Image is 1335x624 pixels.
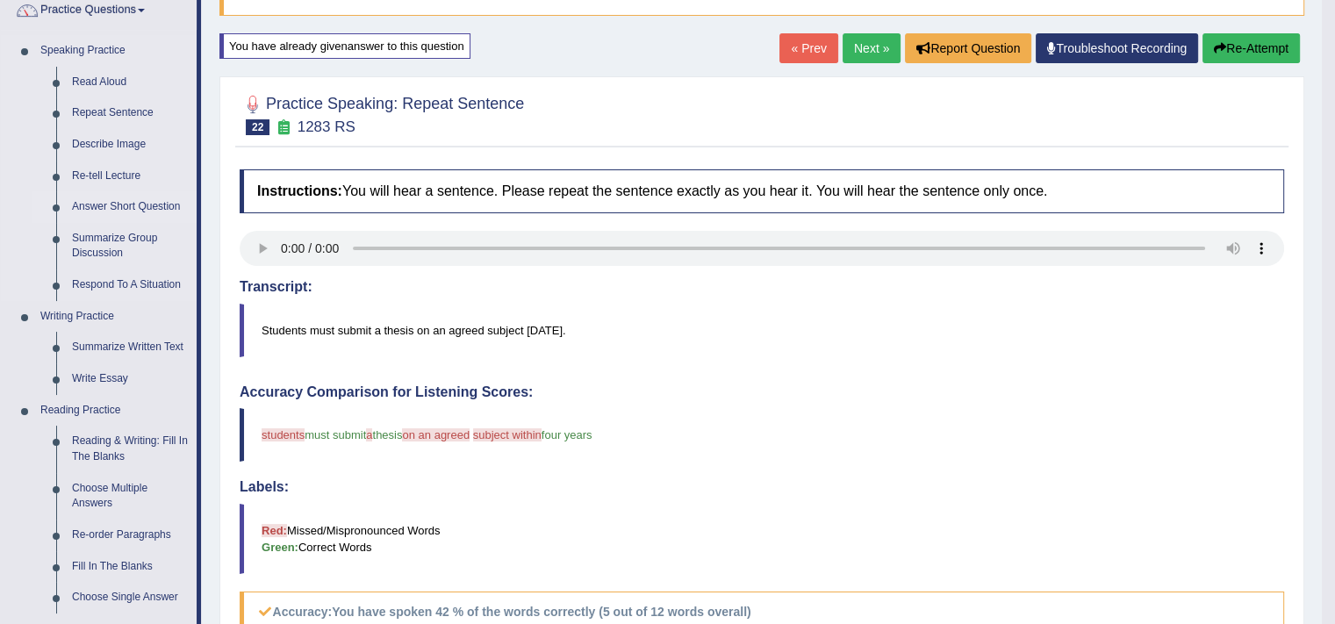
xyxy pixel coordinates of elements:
[542,428,592,441] span: four years
[64,551,197,583] a: Fill In The Blanks
[305,428,366,441] span: must submit
[219,33,470,59] div: You have already given answer to this question
[64,129,197,161] a: Describe Image
[64,520,197,551] a: Re-order Paragraphs
[64,223,197,269] a: Summarize Group Discussion
[64,191,197,223] a: Answer Short Question
[274,119,292,136] small: Exam occurring question
[240,91,524,135] h2: Practice Speaking: Repeat Sentence
[779,33,837,63] a: « Prev
[240,279,1284,295] h4: Transcript:
[64,332,197,363] a: Summarize Written Text
[240,384,1284,400] h4: Accuracy Comparison for Listening Scores:
[64,97,197,129] a: Repeat Sentence
[372,428,402,441] span: thesis
[32,35,197,67] a: Speaking Practice
[332,605,750,619] b: You have spoken 42 % of the words correctly (5 out of 12 words overall)
[64,582,197,613] a: Choose Single Answer
[240,169,1284,213] h4: You will hear a sentence. Please repeat the sentence exactly as you hear it. You will hear the se...
[473,428,542,441] span: subject within
[1036,33,1198,63] a: Troubleshoot Recording
[843,33,901,63] a: Next »
[64,269,197,301] a: Respond To A Situation
[32,395,197,427] a: Reading Practice
[240,304,1284,357] blockquote: Students must submit a thesis on an agreed subject [DATE].
[64,363,197,395] a: Write Essay
[246,119,269,135] span: 22
[64,473,197,520] a: Choose Multiple Answers
[64,161,197,192] a: Re-tell Lecture
[240,504,1284,574] blockquote: Missed/Mispronounced Words Correct Words
[298,118,355,135] small: 1283 RS
[32,301,197,333] a: Writing Practice
[257,183,342,198] b: Instructions:
[240,479,1284,495] h4: Labels:
[1202,33,1300,63] button: Re-Attempt
[262,524,287,537] b: Red:
[64,67,197,98] a: Read Aloud
[262,541,298,554] b: Green:
[402,428,470,441] span: on an agreed
[905,33,1031,63] button: Report Question
[366,428,372,441] span: a
[64,426,197,472] a: Reading & Writing: Fill In The Blanks
[262,428,305,441] span: students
